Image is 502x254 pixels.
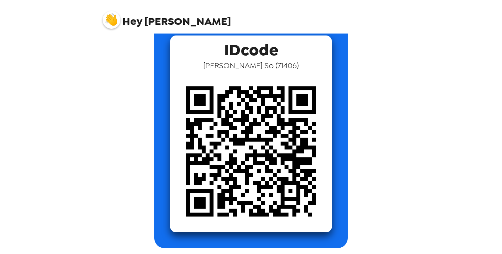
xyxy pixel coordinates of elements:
img: qr code [170,71,332,232]
span: [PERSON_NAME] [103,7,231,27]
span: [PERSON_NAME] So ( 71406 ) [203,60,299,71]
span: IDcode [224,35,278,60]
img: profile pic [103,11,120,29]
span: Hey [122,14,142,28]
